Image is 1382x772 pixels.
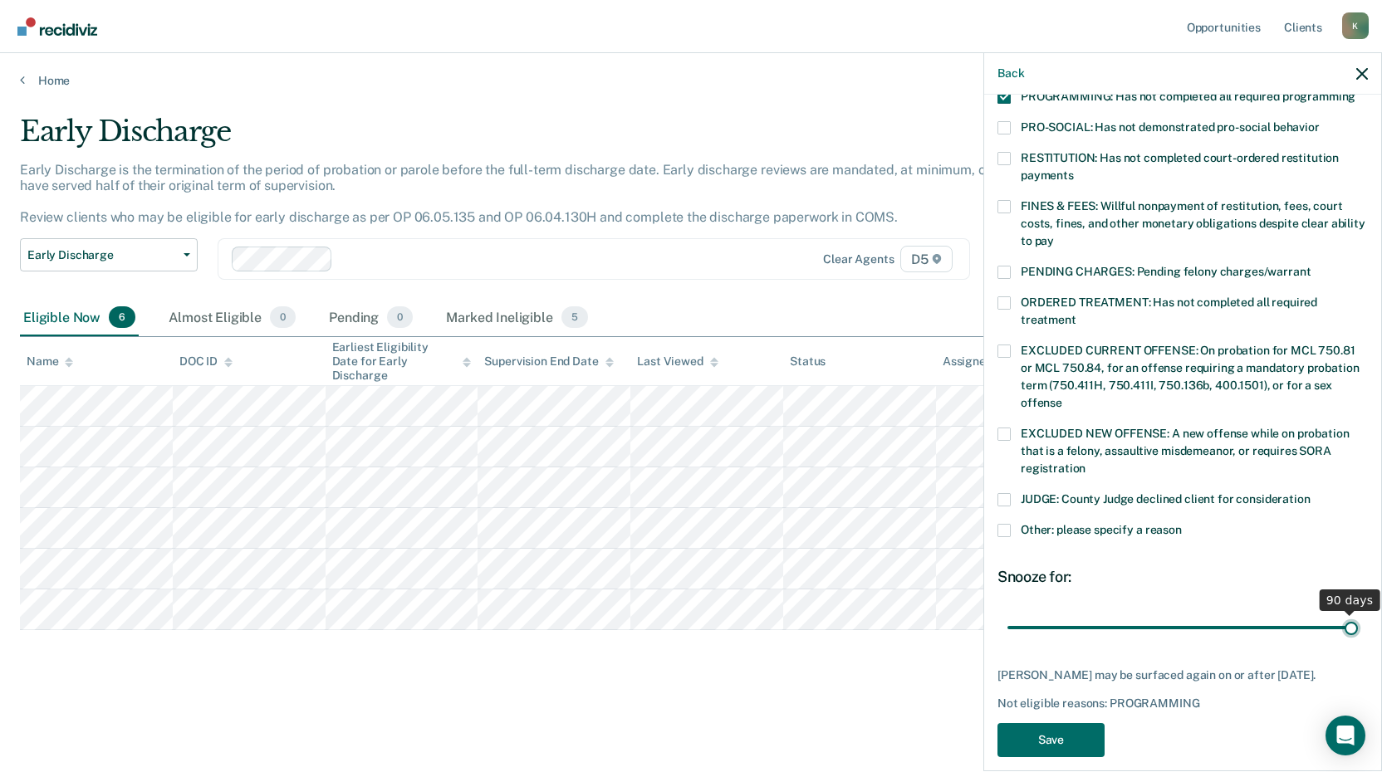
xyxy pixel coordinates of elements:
[997,568,1368,586] div: Snooze for:
[332,340,472,382] div: Earliest Eligibility Date for Early Discharge
[637,354,718,369] div: Last Viewed
[823,252,894,266] div: Clear agents
[790,354,826,369] div: Status
[1342,12,1369,39] button: Profile dropdown button
[997,723,1105,757] button: Save
[1021,120,1320,134] span: PRO-SOCIAL: Has not demonstrated pro-social behavior
[326,300,416,336] div: Pending
[387,306,413,328] span: 0
[1320,589,1380,611] div: 90 days
[997,66,1024,81] button: Back
[20,73,1362,88] a: Home
[20,115,1056,162] div: Early Discharge
[443,300,591,336] div: Marked Ineligible
[1021,427,1349,475] span: EXCLUDED NEW OFFENSE: A new offense while on probation that is a felony, assaultive misdemeanor, ...
[1326,716,1365,755] div: Open Intercom Messenger
[1021,265,1311,278] span: PENDING CHARGES: Pending felony charges/warrant
[997,668,1368,682] div: [PERSON_NAME] may be surfaced again on or after [DATE].
[900,246,953,272] span: D5
[179,354,233,369] div: DOC ID
[484,354,613,369] div: Supervision End Date
[165,300,299,336] div: Almost Eligible
[1021,523,1182,536] span: Other: please specify a reason
[109,306,135,328] span: 6
[943,354,1021,369] div: Assigned to
[1021,492,1311,506] span: JUDGE: County Judge declined client for consideration
[1021,344,1359,409] span: EXCLUDED CURRENT OFFENSE: On probation for MCL 750.81 or MCL 750.84, for an offense requiring a m...
[270,306,296,328] span: 0
[997,696,1368,711] div: Not eligible reasons: PROGRAMMING
[1342,12,1369,39] div: K
[1021,199,1365,247] span: FINES & FEES: Willful nonpayment of restitution, fees, court costs, fines, and other monetary obl...
[1021,90,1355,103] span: PROGRAMMING: Has not completed all required programming
[20,162,1051,226] p: Early Discharge is the termination of the period of probation or parole before the full-term disc...
[27,248,177,262] span: Early Discharge
[561,306,588,328] span: 5
[1021,151,1339,182] span: RESTITUTION: Has not completed court-ordered restitution payments
[27,354,73,369] div: Name
[20,300,139,336] div: Eligible Now
[1021,296,1317,326] span: ORDERED TREATMENT: Has not completed all required treatment
[17,17,97,36] img: Recidiviz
